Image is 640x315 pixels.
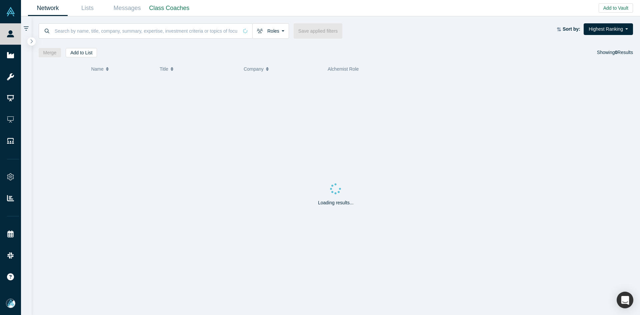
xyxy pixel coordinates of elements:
input: Search by name, title, company, summary, expertise, investment criteria or topics of focus [54,23,238,39]
img: Mia Scott's Account [6,299,15,308]
button: Title [160,62,237,76]
button: Company [244,62,321,76]
span: Name [91,62,103,76]
a: Network [28,0,68,16]
button: Merge [39,48,61,57]
span: Results [615,50,633,55]
button: Add to Vault [599,3,633,13]
span: Title [160,62,168,76]
span: Company [244,62,264,76]
span: Alchemist Role [328,66,359,72]
a: Lists [68,0,107,16]
button: Save applied filters [294,23,342,39]
img: Alchemist Vault Logo [6,7,15,16]
div: Showing [597,48,633,57]
strong: Sort by: [563,26,580,32]
button: Roles [252,23,289,39]
strong: 0 [615,50,618,55]
p: Loading results... [318,199,354,206]
a: Messages [107,0,147,16]
a: Class Coaches [147,0,192,16]
button: Highest Ranking [584,23,633,35]
button: Add to List [66,48,97,57]
button: Name [91,62,153,76]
